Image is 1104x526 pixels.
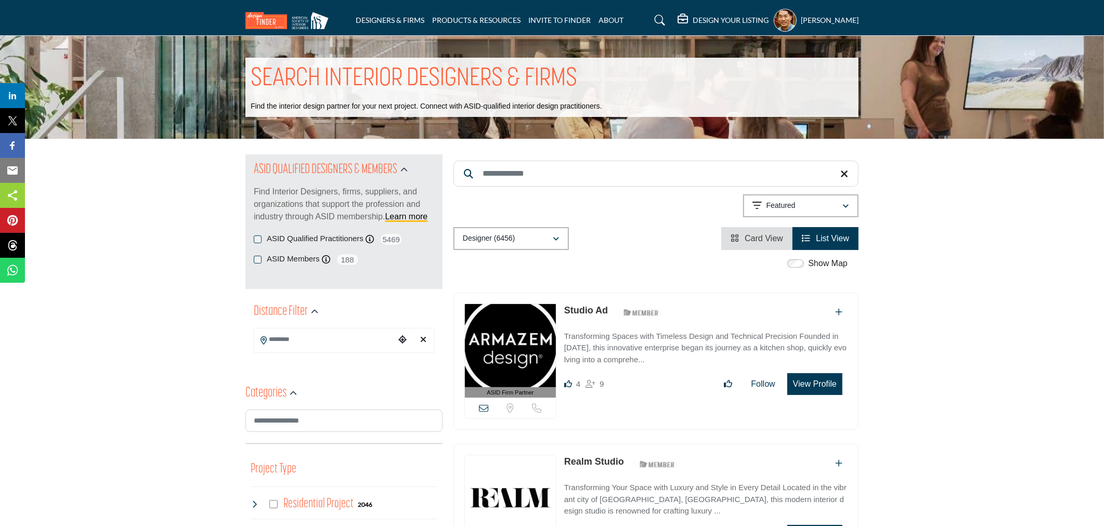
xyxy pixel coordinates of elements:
h5: DESIGN YOUR LISTING [693,16,769,25]
p: Featured [767,201,796,211]
h2: Distance Filter [254,303,308,321]
input: Search Category [245,410,443,432]
a: View Card [731,234,783,243]
input: Select Residential Project checkbox [269,500,278,508]
p: Transforming Your Space with Luxury and Style in Every Detail Located in the vibrant city of [GEO... [564,482,848,517]
input: ASID Qualified Practitioners checkbox [254,235,262,243]
button: Featured [743,194,859,217]
p: Studio Ad [564,304,608,318]
div: Followers [586,378,604,390]
h1: SEARCH INTERIOR DESIGNERS & FIRMS [251,63,577,95]
img: ASID Members Badge Icon [634,457,681,470]
p: Transforming Spaces with Timeless Design and Technical Precision Founded in [DATE], this innovati... [564,331,848,366]
h5: [PERSON_NAME] [801,15,859,25]
span: 4 [576,379,580,388]
div: Clear search location [415,329,431,351]
p: Find Interior Designers, firms, suppliers, and organizations that support the profession and indu... [254,186,434,223]
li: Card View [721,227,793,250]
a: Add To List [835,459,842,468]
button: Like listing [718,374,739,394]
img: Studio Ad [465,304,556,387]
a: INVITE TO FINDER [528,16,591,24]
a: Add To List [835,308,842,317]
button: Project Type [251,459,296,479]
b: 2046 [358,501,372,508]
a: Transforming Spaces with Timeless Design and Technical Precision Founded in [DATE], this innovati... [564,324,848,366]
a: Studio Ad [564,305,608,315]
p: Find the interior design partner for your next project. Connect with ASID-qualified interior desi... [251,101,602,112]
img: ASID Members Badge Icon [618,306,665,319]
img: Site Logo [245,12,334,29]
a: ASID Firm Partner [465,304,556,398]
button: Designer (6456) [453,227,569,250]
a: Learn more [385,212,428,221]
span: Card View [745,234,783,243]
a: ABOUT [599,16,624,24]
button: Follow [745,374,782,394]
a: View List [802,234,849,243]
a: DESIGNERS & FIRMS [356,16,424,24]
span: 9 [600,379,604,388]
a: Search [645,12,672,29]
i: Likes [564,380,572,388]
h4: Residential Project: Types of projects range from simple residential renovations to highly comple... [283,495,354,513]
span: 188 [336,253,359,266]
div: DESIGN YOUR LISTING [678,14,769,27]
a: Transforming Your Space with Luxury and Style in Every Detail Located in the vibrant city of [GEO... [564,476,848,517]
h2: ASID QUALIFIED DESIGNERS & MEMBERS [254,161,397,179]
button: View Profile [787,373,842,395]
p: Designer (6456) [463,233,515,244]
a: Realm Studio [564,456,624,467]
span: 5469 [380,233,403,246]
label: Show Map [808,257,848,270]
h2: Categories [245,384,287,403]
a: PRODUCTS & RESOURCES [432,16,521,24]
div: 2046 Results For Residential Project [358,499,372,509]
input: Search Keyword [453,161,859,187]
p: Realm Studio [564,455,624,469]
button: Show hide supplier dropdown [774,9,797,32]
input: ASID Members checkbox [254,256,262,264]
span: ASID Firm Partner [487,388,534,397]
label: ASID Members [267,253,320,265]
label: ASID Qualified Practitioners [267,233,363,245]
span: List View [816,234,849,243]
input: Search Location [254,330,395,350]
li: List View [793,227,859,250]
div: Choose your current location [395,329,410,351]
